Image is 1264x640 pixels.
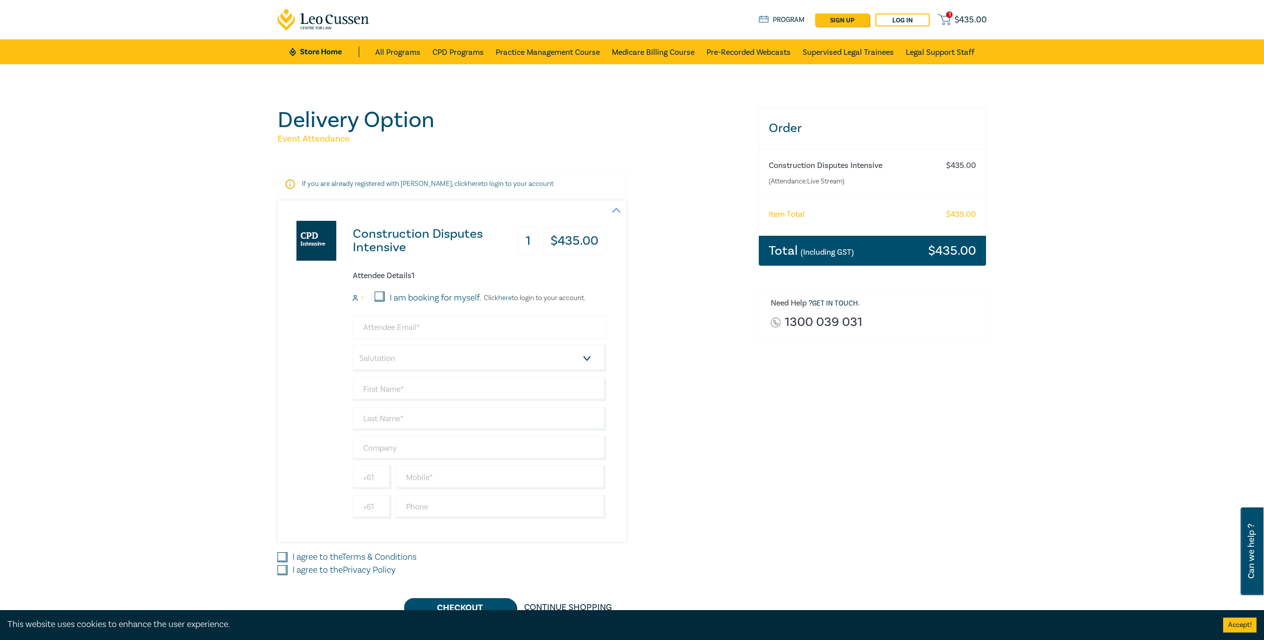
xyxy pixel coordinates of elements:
p: If you are already registered with [PERSON_NAME], click to login to your account [302,179,602,189]
h3: $ 435.00 [928,244,976,257]
input: Company [353,436,606,460]
h6: Construction Disputes Intensive [769,161,937,170]
input: Mobile* [396,466,606,489]
a: Get in touch [812,299,858,308]
p: Click to login to your account. [481,294,585,302]
button: Checkout [404,598,516,617]
h6: $ 435.00 [946,161,976,170]
img: Construction Disputes Intensive [296,221,336,261]
h3: 1 [518,227,539,255]
input: +61 [353,495,392,519]
input: +61 [353,466,392,489]
a: Privacy Policy [343,564,396,576]
input: Attendee Email* [353,316,606,339]
h6: Item Total [769,210,805,219]
h6: $ 435.00 [946,210,976,219]
input: Phone [396,495,606,519]
a: All Programs [375,39,421,64]
input: First Name* [353,377,606,401]
small: (Including GST) [801,247,854,257]
label: I am booking for myself. [390,292,481,305]
label: I agree to the [292,564,396,577]
a: Program [759,14,805,25]
h1: Delivery Option [278,107,746,133]
a: Store Home [289,46,359,57]
h6: Attendee Details 1 [353,271,606,281]
a: Terms & Conditions [342,551,417,563]
h3: Order [759,108,986,149]
a: Legal Support Staff [906,39,975,64]
h3: $ 435.00 [543,227,606,255]
input: Last Name* [353,407,606,431]
a: here [498,294,512,303]
small: (Attendance: Live Stream ) [769,176,937,186]
small: 1 [361,295,363,302]
a: Medicare Billing Course [612,39,695,64]
a: Supervised Legal Trainees [803,39,894,64]
h3: Construction Disputes Intensive [353,227,517,254]
a: Log in [875,13,930,26]
h5: Event Attendance [278,133,746,145]
a: Continue Shopping [516,598,620,617]
span: 1 [946,11,953,18]
a: Practice Management Course [496,39,600,64]
a: 1300 039 031 [785,316,862,329]
h3: Total [769,244,854,257]
a: CPD Programs [432,39,484,64]
button: Accept cookies [1223,618,1257,633]
a: sign up [815,13,869,26]
span: Can we help ? [1247,513,1256,589]
span: $ 435.00 [955,14,987,25]
label: I agree to the [292,551,417,564]
a: here [468,179,481,188]
h6: Need Help ? . [771,299,979,309]
a: Pre-Recorded Webcasts [706,39,791,64]
div: This website uses cookies to enhance the user experience. [7,618,1208,631]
